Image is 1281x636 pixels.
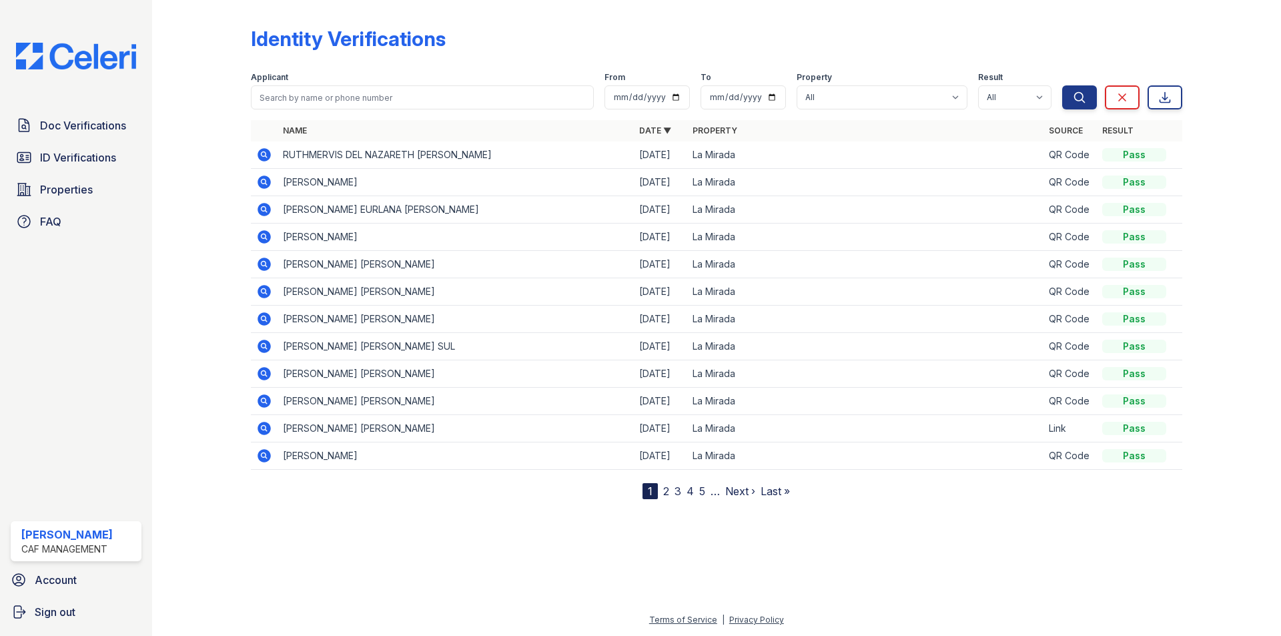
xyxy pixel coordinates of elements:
[278,333,634,360] td: [PERSON_NAME] [PERSON_NAME] SUL
[687,278,1043,306] td: La Mirada
[11,112,141,139] a: Doc Verifications
[634,388,687,415] td: [DATE]
[725,485,755,498] a: Next ›
[1043,306,1097,333] td: QR Code
[649,615,717,625] a: Terms of Service
[1043,333,1097,360] td: QR Code
[687,169,1043,196] td: La Mirada
[1043,141,1097,169] td: QR Code
[1102,203,1166,216] div: Pass
[604,72,625,83] label: From
[11,144,141,171] a: ID Verifications
[1102,258,1166,271] div: Pass
[1043,442,1097,470] td: QR Code
[1102,312,1166,326] div: Pass
[634,196,687,224] td: [DATE]
[251,72,288,83] label: Applicant
[675,485,681,498] a: 3
[40,214,61,230] span: FAQ
[634,415,687,442] td: [DATE]
[1102,422,1166,435] div: Pass
[693,125,737,135] a: Property
[1102,340,1166,353] div: Pass
[278,251,634,278] td: [PERSON_NAME] [PERSON_NAME]
[699,485,705,498] a: 5
[5,567,147,593] a: Account
[711,483,720,499] span: …
[1043,415,1097,442] td: Link
[701,72,711,83] label: To
[634,442,687,470] td: [DATE]
[634,251,687,278] td: [DATE]
[687,442,1043,470] td: La Mirada
[687,196,1043,224] td: La Mirada
[634,224,687,251] td: [DATE]
[1102,148,1166,162] div: Pass
[634,141,687,169] td: [DATE]
[797,72,832,83] label: Property
[663,485,669,498] a: 2
[1102,230,1166,244] div: Pass
[5,43,147,69] img: CE_Logo_Blue-a8612792a0a2168367f1c8372b55b34899dd931a85d93a1a3d3e32e68fde9ad4.png
[278,196,634,224] td: [PERSON_NAME] EURLANA [PERSON_NAME]
[634,360,687,388] td: [DATE]
[761,485,790,498] a: Last »
[1043,196,1097,224] td: QR Code
[251,27,446,51] div: Identity Verifications
[687,224,1043,251] td: La Mirada
[40,149,116,166] span: ID Verifications
[21,543,113,556] div: CAF Management
[278,224,634,251] td: [PERSON_NAME]
[978,72,1003,83] label: Result
[639,125,671,135] a: Date ▼
[35,572,77,588] span: Account
[1043,251,1097,278] td: QR Code
[1102,285,1166,298] div: Pass
[35,604,75,620] span: Sign out
[634,278,687,306] td: [DATE]
[687,415,1043,442] td: La Mirada
[643,483,658,499] div: 1
[5,599,147,625] a: Sign out
[1102,449,1166,462] div: Pass
[687,251,1043,278] td: La Mirada
[11,176,141,203] a: Properties
[278,442,634,470] td: [PERSON_NAME]
[634,333,687,360] td: [DATE]
[1102,176,1166,189] div: Pass
[687,306,1043,333] td: La Mirada
[251,85,594,109] input: Search by name or phone number
[687,485,694,498] a: 4
[1043,360,1097,388] td: QR Code
[40,117,126,133] span: Doc Verifications
[1049,125,1083,135] a: Source
[1102,394,1166,408] div: Pass
[1102,125,1134,135] a: Result
[722,615,725,625] div: |
[278,278,634,306] td: [PERSON_NAME] [PERSON_NAME]
[278,388,634,415] td: [PERSON_NAME] [PERSON_NAME]
[278,169,634,196] td: [PERSON_NAME]
[1043,169,1097,196] td: QR Code
[283,125,307,135] a: Name
[687,141,1043,169] td: La Mirada
[1102,367,1166,380] div: Pass
[278,415,634,442] td: [PERSON_NAME] [PERSON_NAME]
[1043,278,1097,306] td: QR Code
[634,306,687,333] td: [DATE]
[278,141,634,169] td: RUTHMERVIS DEL NAZARETH [PERSON_NAME]
[687,360,1043,388] td: La Mirada
[278,306,634,333] td: [PERSON_NAME] [PERSON_NAME]
[729,615,784,625] a: Privacy Policy
[634,169,687,196] td: [DATE]
[278,360,634,388] td: [PERSON_NAME] [PERSON_NAME]
[1043,388,1097,415] td: QR Code
[687,388,1043,415] td: La Mirada
[1043,224,1097,251] td: QR Code
[21,527,113,543] div: [PERSON_NAME]
[40,182,93,198] span: Properties
[11,208,141,235] a: FAQ
[687,333,1043,360] td: La Mirada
